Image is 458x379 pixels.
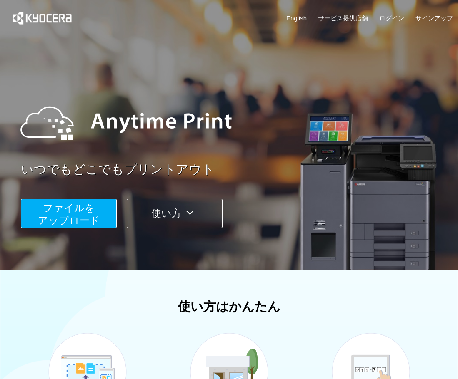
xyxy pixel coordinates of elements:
[21,161,458,178] a: いつでもどこでもプリントアウト
[379,14,404,22] a: ログイン
[38,202,100,226] span: ファイルを ​​アップロード
[286,14,307,22] a: English
[127,199,223,228] button: 使い方
[21,199,117,228] button: ファイルを​​アップロード
[318,14,368,22] a: サービス提供店舗
[415,14,453,22] a: サインアップ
